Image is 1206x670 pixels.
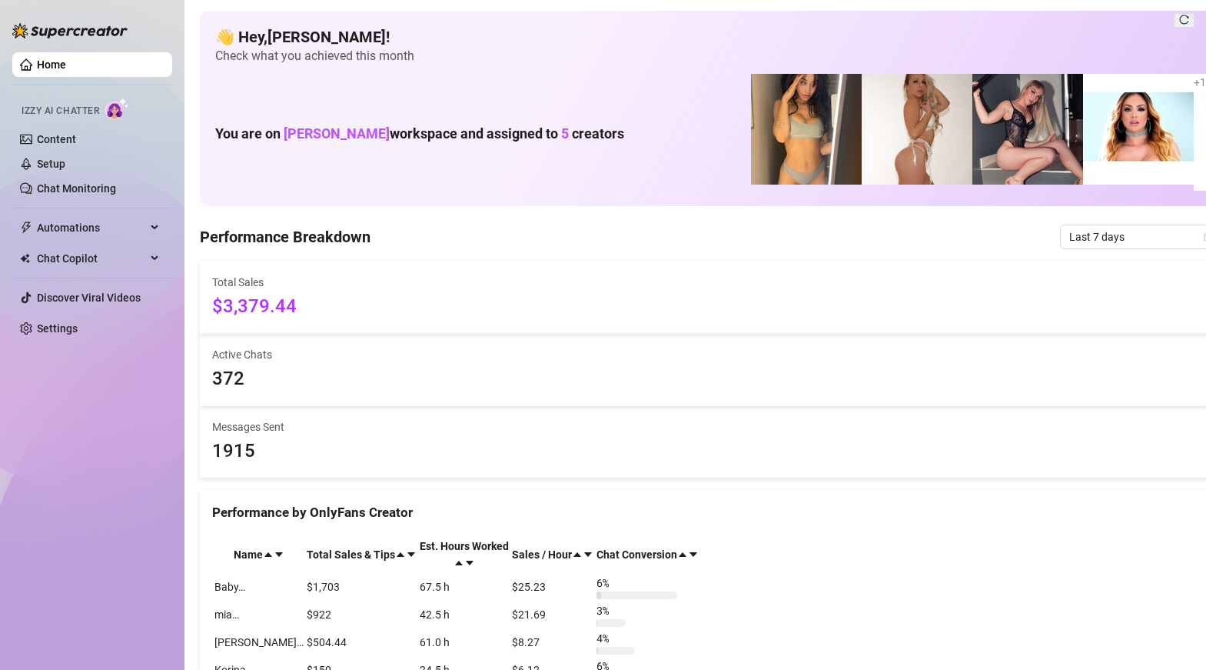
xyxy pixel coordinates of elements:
img: Chat Copilot [20,253,30,264]
th: Total Sales & Tips [306,537,417,572]
span: caret-up [572,549,583,560]
span: 3 % [596,602,621,619]
td: 42.5 h [419,602,510,628]
span: Check what you achieved this month [215,48,1206,65]
a: Chat Monitoring [37,182,116,195]
td: $21.69 [511,602,594,628]
td: $25.23 [511,574,594,600]
td: 61.0 h [419,629,510,655]
td: $1,703 [306,574,417,600]
img: Korina [862,74,972,185]
a: Setup [37,158,65,170]
img: Korina [972,74,1083,185]
span: 6 % [596,575,621,592]
span: caret-down [406,549,417,560]
span: thunderbolt [20,222,32,234]
a: Home [37,58,66,71]
h4: Performance Breakdown [200,226,370,248]
span: Total Sales & Tips [307,548,395,561]
span: [PERSON_NAME] [284,125,390,142]
a: Discover Viral Videos [37,292,141,304]
img: mia [1083,74,1194,185]
img: AI Chatter [105,98,129,120]
span: Izzy AI Chatter [22,104,99,118]
img: logo-BBDzfeDw.svg [12,23,128,38]
span: + 1 [1194,76,1206,88]
td: $8.27 [511,629,594,655]
td: $504.44 [306,629,417,655]
span: caret-down [688,549,699,560]
span: Name [234,548,263,561]
td: Baby… [214,574,304,600]
img: Karlea [751,74,862,185]
h4: 👋 Hey, [PERSON_NAME] ! [215,26,1206,48]
span: reload [1179,15,1189,25]
a: Settings [37,322,78,335]
span: caret-up [677,549,688,560]
span: caret-down [274,549,284,560]
span: caret-down [583,549,593,560]
div: Est. Hours Worked [420,538,509,555]
span: caret-up [263,549,274,560]
span: Chat Copilot [37,246,146,271]
span: 4 % [596,630,621,647]
td: mia… [214,602,304,628]
th: Chat Conversion [596,537,699,572]
h1: You are on workspace and assigned to creators [215,125,624,142]
td: [PERSON_NAME]… [214,629,304,655]
td: $922 [306,602,417,628]
span: Sales / Hour [512,548,572,561]
td: 67.5 h [419,574,510,600]
span: caret-up [395,549,406,560]
th: Sales / Hour [511,537,594,572]
span: 5 [561,125,569,142]
span: Chat Conversion [596,548,677,561]
a: Content [37,133,76,145]
span: caret-up [453,558,464,568]
span: caret-down [464,558,475,568]
th: Name [214,537,304,572]
span: Automations [37,215,146,240]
